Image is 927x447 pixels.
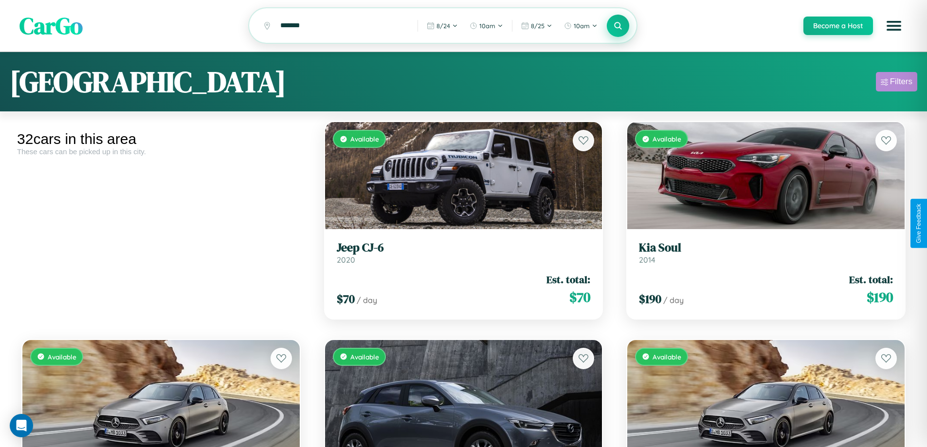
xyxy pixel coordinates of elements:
[653,135,681,143] span: Available
[337,241,591,265] a: Jeep CJ-62020
[337,291,355,307] span: $ 70
[849,272,893,286] span: Est. total:
[915,204,922,243] div: Give Feedback
[890,77,912,87] div: Filters
[639,241,893,265] a: Kia Soul2014
[48,353,76,361] span: Available
[350,135,379,143] span: Available
[653,353,681,361] span: Available
[337,255,355,265] span: 2020
[531,22,545,30] span: 8 / 25
[803,17,873,35] button: Become a Host
[639,291,661,307] span: $ 190
[337,241,591,255] h3: Jeep CJ-6
[663,295,684,305] span: / day
[10,62,286,102] h1: [GEOGRAPHIC_DATA]
[350,353,379,361] span: Available
[569,287,590,307] span: $ 70
[10,414,33,437] div: Open Intercom Messenger
[422,18,463,34] button: 8/24
[436,22,450,30] span: 8 / 24
[867,287,893,307] span: $ 190
[880,12,908,39] button: Open menu
[876,72,917,91] button: Filters
[574,22,590,30] span: 10am
[479,22,495,30] span: 10am
[546,272,590,286] span: Est. total:
[17,131,305,147] div: 32 cars in this area
[465,18,508,34] button: 10am
[19,10,83,42] span: CarGo
[559,18,602,34] button: 10am
[516,18,557,34] button: 8/25
[17,147,305,156] div: These cars can be picked up in this city.
[357,295,377,305] span: / day
[639,255,655,265] span: 2014
[639,241,893,255] h3: Kia Soul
